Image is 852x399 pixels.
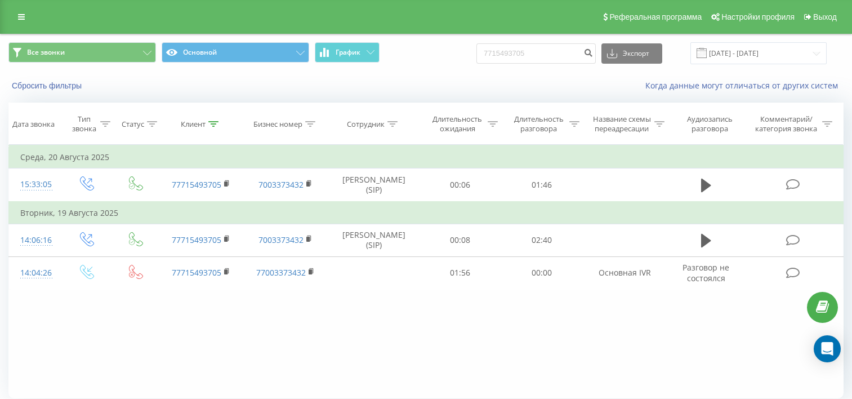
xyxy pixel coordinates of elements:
[8,81,87,91] button: Сбросить фильтры
[258,179,304,190] a: 7003373432
[476,43,596,64] input: Поиск по номеру
[420,256,501,289] td: 01:56
[328,224,420,256] td: [PERSON_NAME] (SIP)
[511,114,566,134] div: Длительность разговора
[122,119,144,129] div: Статус
[420,169,501,202] td: 00:06
[71,114,97,134] div: Тип звонка
[162,42,309,63] button: Основной
[721,12,795,21] span: Настройки профиля
[501,224,582,256] td: 02:40
[347,119,385,129] div: Сотрудник
[501,169,582,202] td: 01:46
[683,262,729,283] span: Разговор не состоялся
[677,114,743,134] div: Аудиозапись разговора
[253,119,302,129] div: Бизнес номер
[256,267,306,278] a: 77003373432
[813,12,837,21] span: Выход
[420,224,501,256] td: 00:08
[20,262,50,284] div: 14:04:26
[258,234,304,245] a: 7003373432
[27,48,65,57] span: Все звонки
[592,114,652,134] div: Название схемы переадресации
[336,48,360,56] span: График
[20,229,50,251] div: 14:06:16
[609,12,702,21] span: Реферальная программа
[181,119,206,129] div: Клиент
[8,42,156,63] button: Все звонки
[814,335,841,362] div: Open Intercom Messenger
[501,256,582,289] td: 00:00
[753,114,819,134] div: Комментарий/категория звонка
[315,42,380,63] button: График
[601,43,662,64] button: Экспорт
[9,146,844,169] td: Среда, 20 Августа 2025
[328,169,420,202] td: [PERSON_NAME] (SIP)
[172,267,221,278] a: 77715493705
[20,174,50,196] div: 15:33:05
[645,80,844,91] a: Когда данные могут отличаться от других систем
[582,256,667,289] td: Основная IVR
[430,114,485,134] div: Длительность ожидания
[12,119,55,129] div: Дата звонка
[172,234,221,245] a: 77715493705
[172,179,221,190] a: 77715493705
[9,202,844,224] td: Вторник, 19 Августа 2025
